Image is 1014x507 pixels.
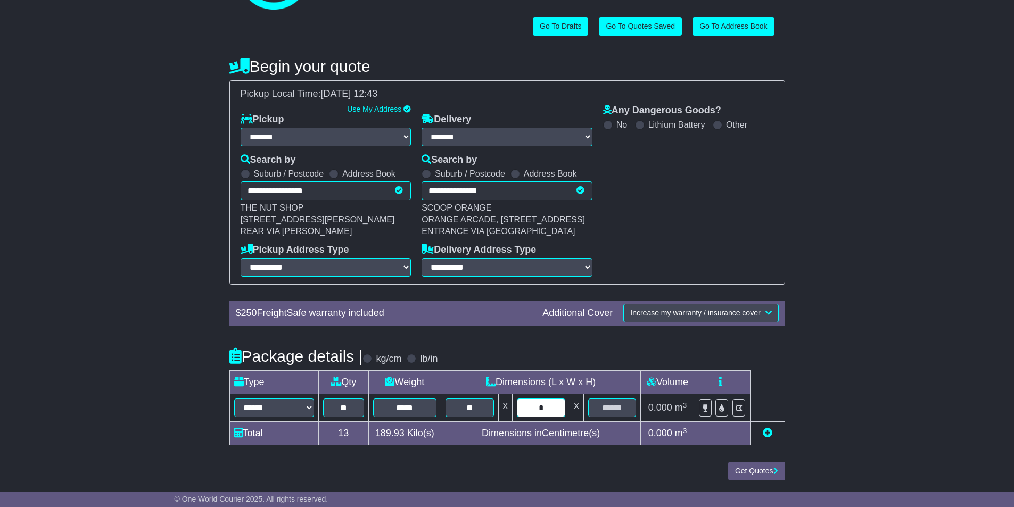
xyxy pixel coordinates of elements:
[318,422,368,445] td: 13
[683,401,687,409] sup: 3
[648,402,672,413] span: 0.000
[537,307,618,319] div: Additional Cover
[241,307,257,318] span: 250
[229,422,318,445] td: Total
[241,215,395,224] span: [STREET_ADDRESS][PERSON_NAME]
[422,203,491,212] span: SCOOP ORANGE
[342,169,395,179] label: Address Book
[728,462,785,480] button: Get Quotes
[368,422,441,445] td: Kilo(s)
[422,227,575,236] span: ENTRANCE VIA [GEOGRAPHIC_DATA]
[683,427,687,435] sup: 3
[376,353,401,365] label: kg/cm
[347,105,401,113] a: Use My Address
[533,17,588,36] a: Go To Drafts
[616,120,627,130] label: No
[230,307,538,319] div: $ FreightSafe warranty included
[648,120,705,130] label: Lithium Battery
[675,402,687,413] span: m
[623,304,778,322] button: Increase my warranty / insurance cover
[630,309,760,317] span: Increase my warranty / insurance cover
[368,371,441,394] td: Weight
[241,244,349,256] label: Pickup Address Type
[641,371,694,394] td: Volume
[241,154,296,166] label: Search by
[693,17,774,36] a: Go To Address Book
[241,203,304,212] span: THE NUT SHOP
[241,114,284,126] label: Pickup
[229,57,785,75] h4: Begin your quote
[763,428,772,438] a: Add new item
[570,394,583,422] td: x
[441,371,641,394] td: Dimensions (L x W x H)
[726,120,747,130] label: Other
[229,371,318,394] td: Type
[435,169,505,179] label: Suburb / Postcode
[422,244,536,256] label: Delivery Address Type
[648,428,672,438] span: 0.000
[420,353,438,365] label: lb/in
[524,169,577,179] label: Address Book
[498,394,512,422] td: x
[422,154,477,166] label: Search by
[675,428,687,438] span: m
[603,105,721,117] label: Any Dangerous Goods?
[254,169,324,179] label: Suburb / Postcode
[229,347,363,365] h4: Package details |
[441,422,641,445] td: Dimensions in Centimetre(s)
[318,371,368,394] td: Qty
[175,495,328,503] span: © One World Courier 2025. All rights reserved.
[422,215,585,224] span: ORANGE ARCADE, [STREET_ADDRESS]
[422,114,471,126] label: Delivery
[321,88,378,99] span: [DATE] 12:43
[241,227,352,236] span: REAR VIA [PERSON_NAME]
[235,88,779,100] div: Pickup Local Time:
[375,428,405,438] span: 189.93
[599,17,682,36] a: Go To Quotes Saved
